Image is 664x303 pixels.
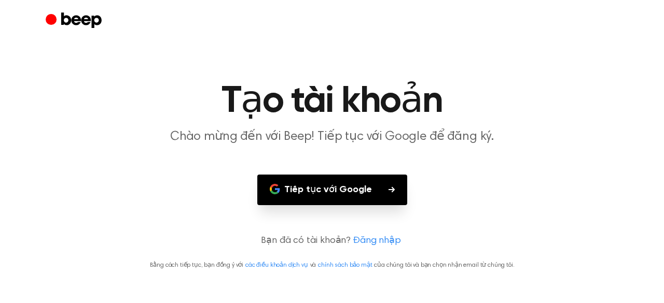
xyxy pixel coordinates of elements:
[284,185,372,194] font: Tiếp tục với Google
[170,131,494,143] font: Chào mừng đến với Beep! Tiếp tục với Google để đăng ký.
[353,236,401,246] font: Đăng nhập
[374,262,514,268] font: của chúng tôi và bạn chọn nhận email từ chúng tôi.
[257,175,407,205] button: Tiếp tục với Google
[261,236,351,246] font: Bạn đã có tài khoản?
[222,83,442,120] font: Tạo tài khoản
[310,262,316,268] font: và
[353,234,401,248] a: Đăng nhập
[150,262,244,268] font: Bằng cách tiếp tục, bạn đồng ý với
[245,262,308,268] a: các điều khoản dịch vụ
[318,262,372,268] a: chính sách bảo mật
[46,11,104,31] a: Tiếng bíp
